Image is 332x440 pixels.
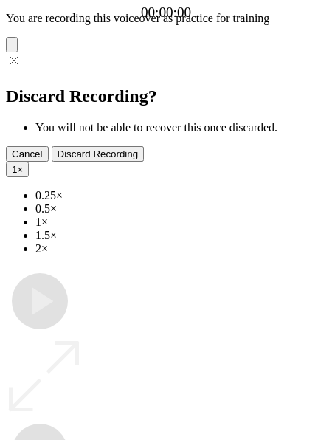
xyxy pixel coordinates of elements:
li: 0.25× [35,189,326,202]
li: You will not be able to recover this once discarded. [35,121,326,134]
a: 00:00:00 [141,4,191,21]
span: 1 [12,164,17,175]
li: 1× [35,216,326,229]
li: 2× [35,242,326,255]
p: You are recording this voiceover as practice for training [6,12,326,25]
button: Discard Recording [52,146,145,162]
button: 1× [6,162,29,177]
li: 0.5× [35,202,326,216]
h2: Discard Recording? [6,86,326,106]
li: 1.5× [35,229,326,242]
button: Cancel [6,146,49,162]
